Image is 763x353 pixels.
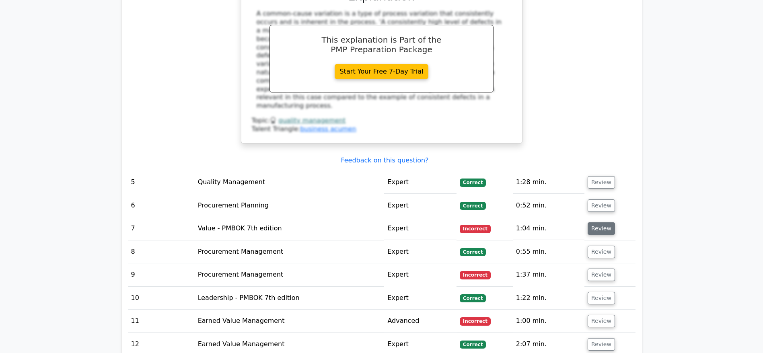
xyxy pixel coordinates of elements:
[384,240,457,263] td: Expert
[588,338,615,351] button: Review
[195,287,385,310] td: Leadership - PMBOK 7th edition
[588,292,615,304] button: Review
[195,171,385,194] td: Quality Management
[588,222,615,235] button: Review
[128,217,195,240] td: 7
[128,171,195,194] td: 5
[460,179,486,187] span: Correct
[384,287,457,310] td: Expert
[128,194,195,217] td: 6
[257,10,507,110] div: A common-cause variation is a type of process variation that consistently occurs and is inherent ...
[513,194,584,217] td: 0:52 min.
[513,240,584,263] td: 0:55 min.
[195,240,385,263] td: Procurement Management
[341,156,428,164] a: Feedback on this question?
[588,269,615,281] button: Review
[460,271,491,279] span: Incorrect
[128,263,195,286] td: 9
[513,310,584,332] td: 1:00 min.
[513,263,584,286] td: 1:37 min.
[588,246,615,258] button: Review
[384,194,457,217] td: Expert
[195,217,385,240] td: Value - PMBOK 7th edition
[335,64,429,79] a: Start Your Free 7-Day Trial
[384,171,457,194] td: Expert
[195,263,385,286] td: Procurement Management
[513,171,584,194] td: 1:28 min.
[460,294,486,302] span: Correct
[384,310,457,332] td: Advanced
[460,225,491,233] span: Incorrect
[278,117,346,124] a: quality management
[252,117,512,125] div: Topic:
[460,341,486,349] span: Correct
[195,194,385,217] td: Procurement Planning
[460,248,486,256] span: Correct
[588,315,615,327] button: Review
[300,125,356,133] a: business acumen
[384,217,457,240] td: Expert
[588,199,615,212] button: Review
[460,317,491,325] span: Incorrect
[128,287,195,310] td: 10
[513,287,584,310] td: 1:22 min.
[252,117,512,133] div: Talent Triangle:
[128,240,195,263] td: 8
[128,310,195,332] td: 11
[460,202,486,210] span: Correct
[513,217,584,240] td: 1:04 min.
[384,263,457,286] td: Expert
[588,176,615,189] button: Review
[195,310,385,332] td: Earned Value Management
